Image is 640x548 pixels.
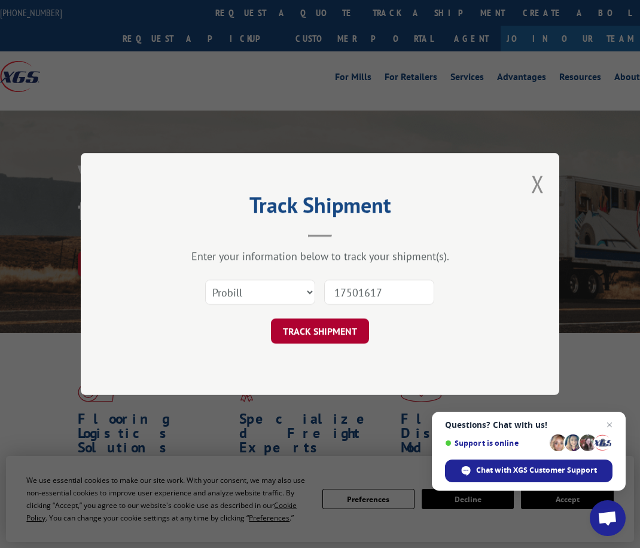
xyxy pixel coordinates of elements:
button: TRACK SHIPMENT [271,319,369,344]
span: Questions? Chat with us! [445,420,612,430]
div: Chat with XGS Customer Support [445,460,612,482]
button: Close modal [531,168,544,200]
h2: Track Shipment [141,197,499,219]
div: Open chat [590,500,626,536]
input: Number(s) [324,280,434,305]
span: Chat with XGS Customer Support [476,465,597,476]
span: Support is online [445,439,545,448]
span: Close chat [602,418,617,432]
div: Enter your information below to track your shipment(s). [141,249,499,263]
